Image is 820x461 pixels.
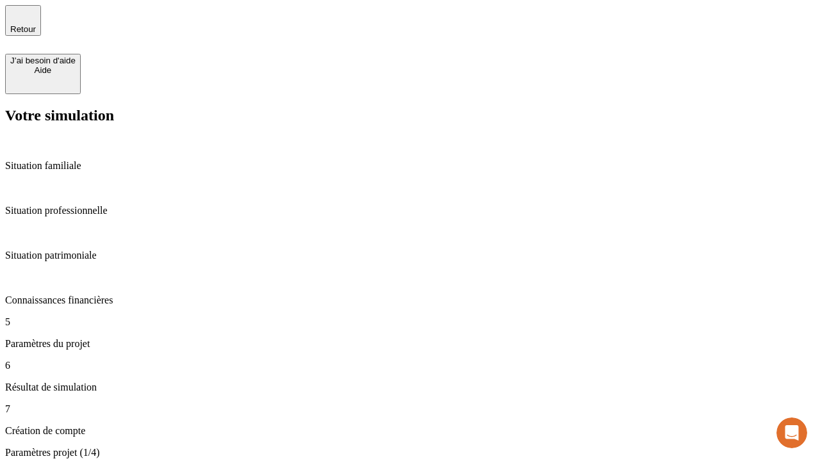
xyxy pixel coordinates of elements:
span: Retour [10,24,36,34]
p: Résultat de simulation [5,382,815,393]
p: Paramètres du projet [5,338,815,350]
h2: Votre simulation [5,107,815,124]
p: 6 [5,360,815,371]
p: Situation professionnelle [5,205,815,216]
div: Vous avez besoin d’aide ? [13,11,315,21]
button: Retour [5,5,41,36]
button: J’ai besoin d'aideAide [5,54,81,94]
div: L’équipe répond généralement dans un délai de quelques minutes. [13,21,315,35]
p: 7 [5,403,815,415]
p: Paramètres projet (1/4) [5,447,815,458]
p: Situation patrimoniale [5,250,815,261]
div: J’ai besoin d'aide [10,56,76,65]
p: Situation familiale [5,160,815,172]
p: Création de compte [5,425,815,437]
iframe: Intercom live chat [776,417,807,448]
div: Aide [10,65,76,75]
p: 5 [5,316,815,328]
p: Connaissances financières [5,295,815,306]
div: Ouvrir le Messenger Intercom [5,5,353,40]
